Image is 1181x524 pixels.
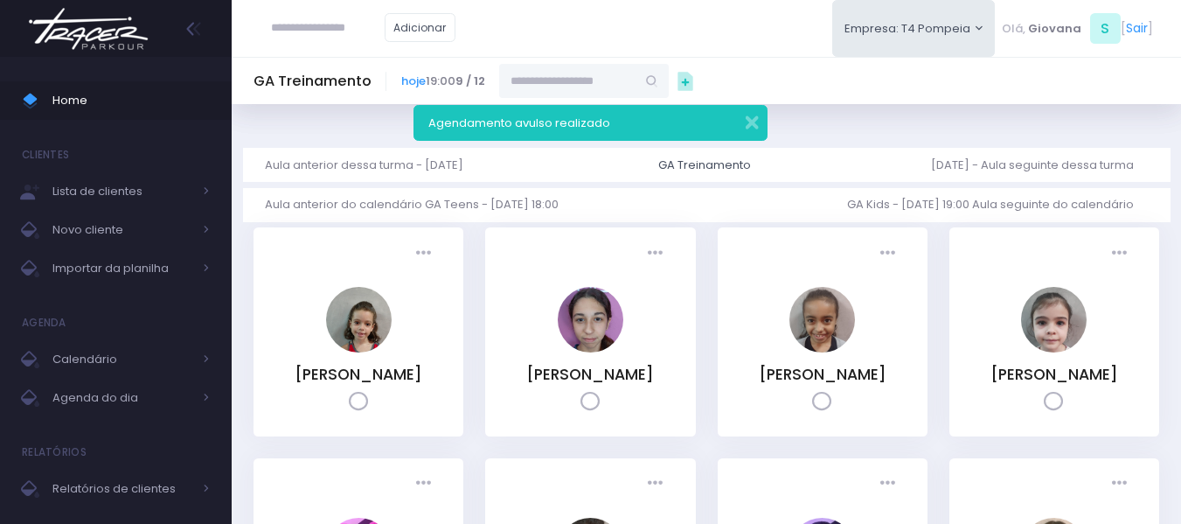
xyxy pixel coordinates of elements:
a: Sair [1126,19,1148,38]
a: [DATE] - Aula seguinte dessa turma [931,148,1148,182]
a: [PERSON_NAME] [295,364,422,385]
a: Aula anterior do calendário GA Teens - [DATE] 18:00 [265,188,573,222]
a: Brunna Mateus De Paulo Alves [1021,340,1087,357]
a: Ana carolina marucci [326,340,392,357]
img: Beatriz Marques Ferreira [789,287,855,353]
img: Ana carolina marucci [326,287,392,353]
div: [ ] [995,9,1159,48]
a: Adicionar [385,13,456,42]
a: [PERSON_NAME] [759,364,886,385]
span: Giovana [1028,20,1081,38]
img: Anita Feliciano de Carvalho [558,287,623,353]
strong: 9 / 12 [455,73,485,89]
h4: Agenda [22,305,66,340]
a: Aula anterior dessa turma - [DATE] [265,148,477,182]
a: [PERSON_NAME] [990,364,1118,385]
a: Anita Feliciano de Carvalho [558,340,623,357]
span: Novo cliente [52,219,192,241]
span: S [1090,13,1121,44]
a: Beatriz Marques Ferreira [789,340,855,357]
img: Brunna Mateus De Paulo Alves [1021,287,1087,353]
span: Agendamento avulso realizado [428,115,610,131]
span: Olá, [1002,20,1025,38]
span: Importar da planilha [52,257,192,280]
span: 19:00 [401,73,485,90]
a: GA Kids - [DATE] 19:00 Aula seguinte do calendário [847,188,1148,222]
span: Home [52,89,210,112]
div: GA Treinamento [658,157,751,174]
span: Calendário [52,348,192,371]
h4: Clientes [22,137,69,172]
a: [PERSON_NAME] [526,364,654,385]
h4: Relatórios [22,435,87,470]
span: Lista de clientes [52,180,192,203]
h5: GA Treinamento [254,73,372,90]
span: Relatórios de clientes [52,478,192,500]
span: Agenda do dia [52,387,192,409]
a: hoje [401,73,426,89]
